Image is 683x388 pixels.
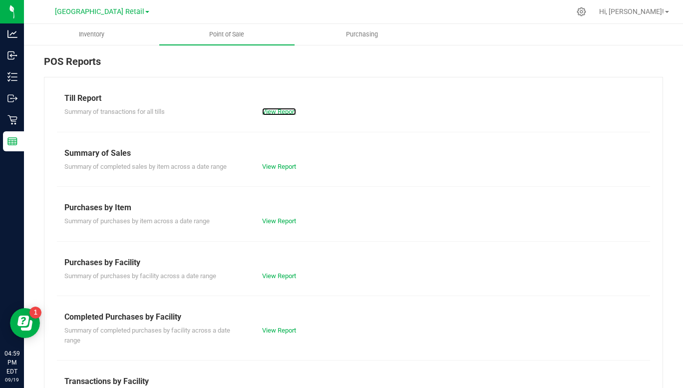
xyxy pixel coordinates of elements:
div: Till Report [64,92,643,104]
inline-svg: Retail [7,115,17,125]
iframe: Resource center [10,308,40,338]
a: View Report [262,163,296,170]
span: Summary of transactions for all tills [64,108,165,115]
a: Point of Sale [159,24,295,45]
span: Summary of completed sales by item across a date range [64,163,227,170]
p: 09/19 [4,376,19,384]
div: Purchases by Facility [64,257,643,269]
div: Transactions by Facility [64,376,643,388]
inline-svg: Analytics [7,29,17,39]
span: Purchasing [333,30,391,39]
span: Point of Sale [196,30,258,39]
div: Summary of Sales [64,147,643,159]
span: Inventory [65,30,118,39]
span: Hi, [PERSON_NAME]! [599,7,664,15]
inline-svg: Reports [7,136,17,146]
inline-svg: Inventory [7,72,17,82]
div: Completed Purchases by Facility [64,311,643,323]
inline-svg: Outbound [7,93,17,103]
a: View Report [262,217,296,225]
a: View Report [262,272,296,280]
div: POS Reports [44,54,663,77]
span: [GEOGRAPHIC_DATA] Retail [55,7,144,16]
a: View Report [262,327,296,334]
a: Purchasing [295,24,430,45]
a: View Report [262,108,296,115]
div: Manage settings [575,7,588,16]
a: Inventory [24,24,159,45]
iframe: Resource center unread badge [29,307,41,319]
span: Summary of purchases by item across a date range [64,217,210,225]
span: Summary of purchases by facility across a date range [64,272,216,280]
inline-svg: Inbound [7,50,17,60]
p: 04:59 PM EDT [4,349,19,376]
span: Summary of completed purchases by facility across a date range [64,327,230,344]
div: Purchases by Item [64,202,643,214]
